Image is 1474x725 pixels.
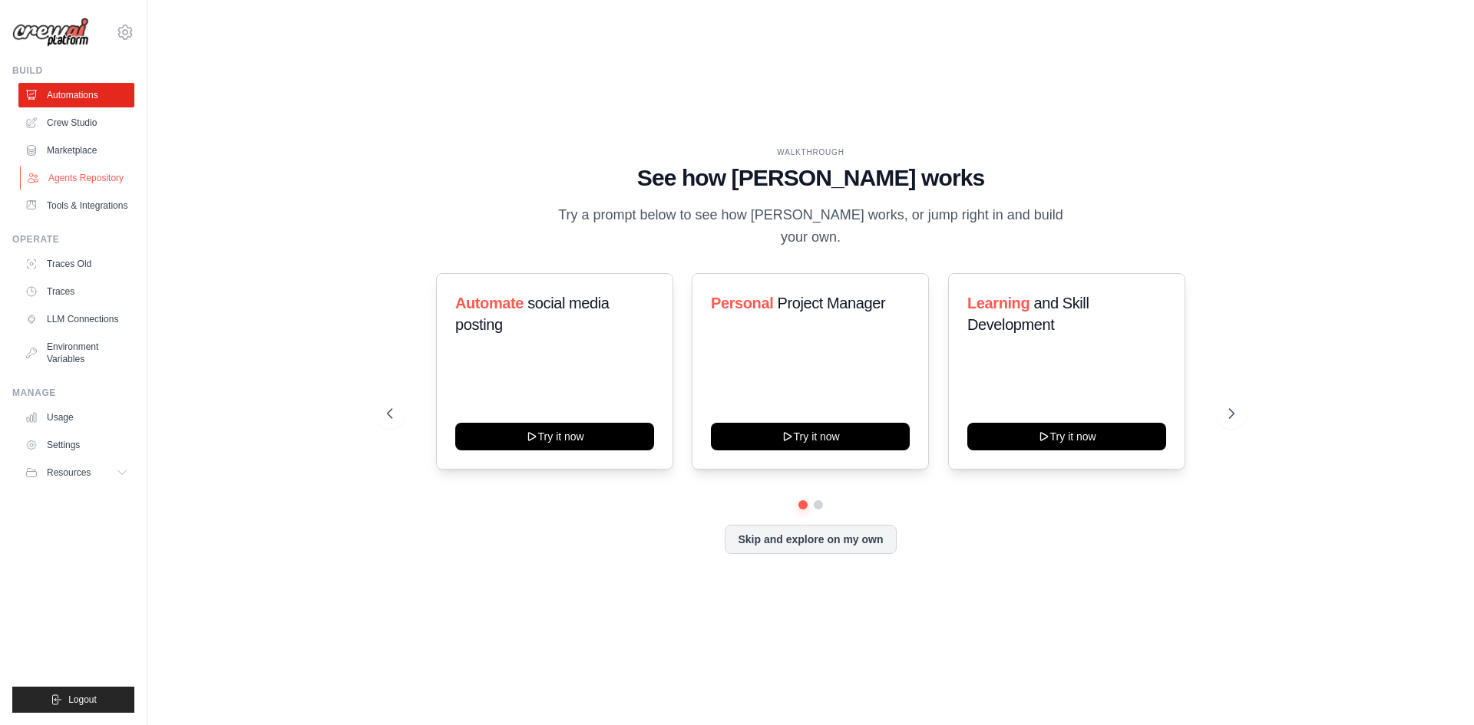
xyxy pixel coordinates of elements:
button: Try it now [967,423,1166,450]
button: Skip and explore on my own [725,525,896,554]
button: Logout [12,687,134,713]
a: Tools & Integrations [18,193,134,218]
iframe: Chat Widget [1397,651,1474,725]
a: Automations [18,83,134,107]
img: Logo [12,18,89,48]
a: Environment Variables [18,334,134,371]
a: Traces [18,279,134,304]
span: social media posting [455,295,610,333]
div: Operate [12,233,134,246]
a: Settings [18,433,134,457]
a: LLM Connections [18,307,134,331]
div: Manage [12,387,134,399]
span: and Skill Development [967,295,1089,333]
a: Marketplace [18,138,134,163]
a: Crew Studio [18,110,134,135]
span: Project Manager [778,295,886,311]
div: WALKTHROUGH [387,147,1234,158]
span: Logout [68,694,97,706]
button: Try it now [711,423,910,450]
a: Usage [18,405,134,430]
div: Build [12,64,134,77]
span: Learning [967,295,1029,311]
button: Resources [18,460,134,485]
span: Resources [47,466,91,479]
a: Traces Old [18,252,134,276]
h1: See how [PERSON_NAME] works [387,164,1234,192]
p: Try a prompt below to see how [PERSON_NAME] works, or jump right in and build your own. [553,204,1069,249]
span: Automate [455,295,524,311]
a: Agents Repository [20,166,136,190]
span: Personal [711,295,773,311]
button: Try it now [455,423,654,450]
